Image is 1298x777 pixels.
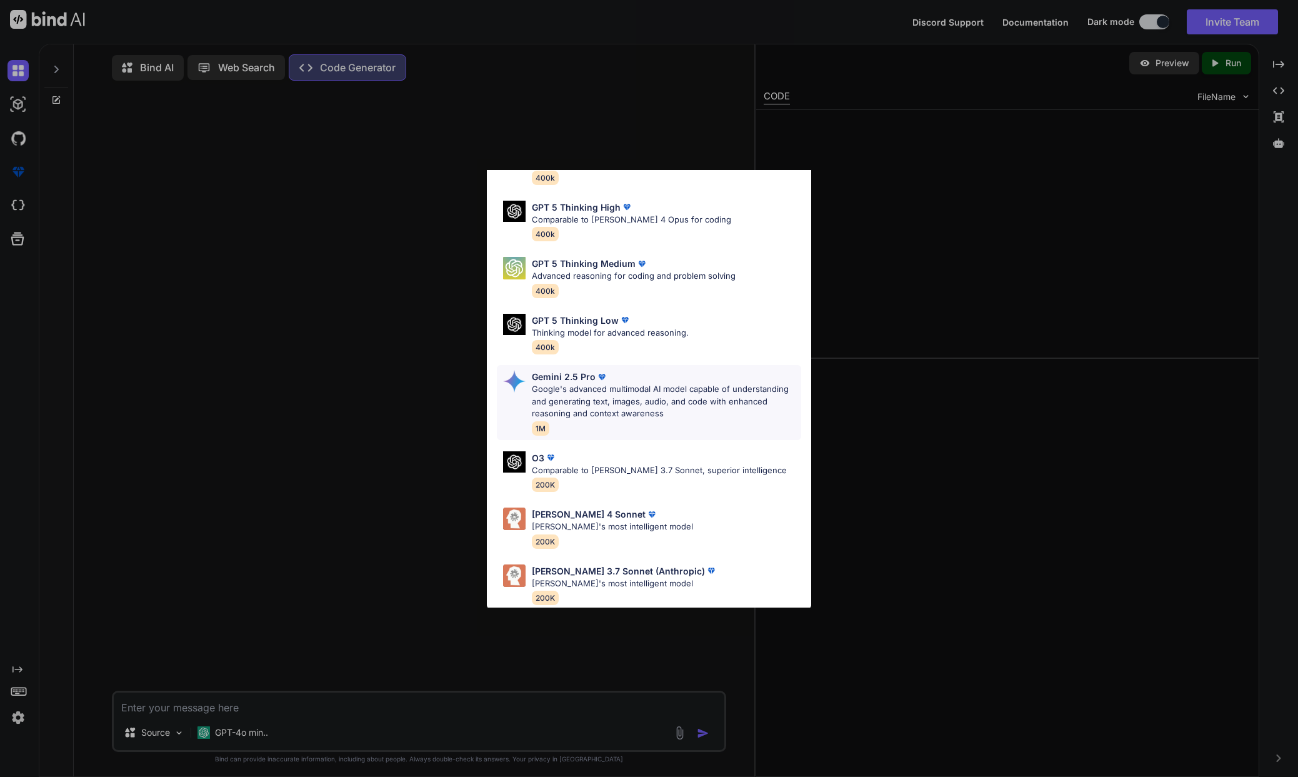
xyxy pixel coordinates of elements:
p: [PERSON_NAME] 3.7 Sonnet (Anthropic) [532,564,705,578]
img: premium [621,201,633,213]
img: premium [596,371,608,383]
p: Comparable to [PERSON_NAME] 4 Opus for coding [532,214,731,226]
img: Pick Models [503,257,526,279]
p: Comparable to [PERSON_NAME] 3.7 Sonnet, superior intelligence [532,464,787,477]
span: 400k [532,340,559,354]
p: [PERSON_NAME]'s most intelligent model [532,578,717,590]
span: 400k [532,227,559,241]
img: Pick Models [503,314,526,336]
p: GPT 5 Thinking High [532,201,621,214]
span: 400k [532,284,559,298]
p: [PERSON_NAME]'s most intelligent model [532,521,693,533]
span: 200K [532,591,559,605]
img: Pick Models [503,201,526,223]
img: premium [544,451,557,464]
p: Thinking model for advanced reasoning. [532,327,689,339]
span: 200K [532,534,559,549]
p: GPT 5 Thinking Medium [532,257,636,270]
img: premium [636,258,648,270]
span: 1M [532,421,549,436]
img: Pick Models [503,564,526,587]
span: 400k [532,171,559,185]
span: 200K [532,478,559,492]
p: Gemini 2.5 Pro [532,370,596,383]
p: Google's advanced multimodal AI model capable of understanding and generating text, images, audio... [532,383,801,420]
img: Pick Models [503,451,526,473]
p: GPT 5 Thinking Low [532,314,619,327]
img: Pick Models [503,508,526,530]
img: premium [619,314,631,326]
img: premium [705,564,717,577]
p: Advanced reasoning for coding and problem solving [532,270,736,283]
p: [PERSON_NAME] 4 Sonnet [532,508,646,521]
img: premium [646,508,658,521]
img: Pick Models [503,370,526,393]
p: O3 [532,451,544,464]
